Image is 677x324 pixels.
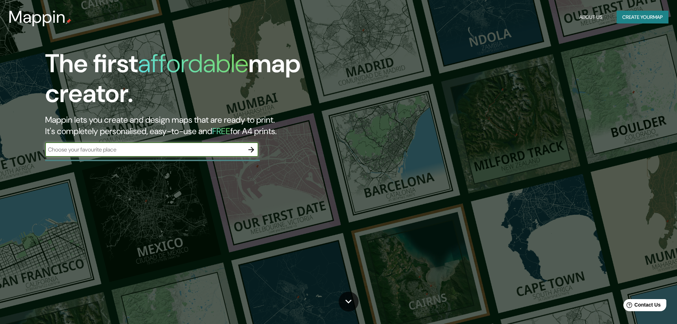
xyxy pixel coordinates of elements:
img: mappin-pin [66,18,71,24]
button: About Us [576,11,605,24]
h1: The first map creator. [45,49,384,114]
input: Choose your favourite place [45,145,244,154]
h3: Mappin [9,7,66,27]
button: Create yourmap [617,11,668,24]
iframe: Help widget launcher [614,296,669,316]
h2: Mappin lets you create and design maps that are ready to print. It's completely personalised, eas... [45,114,384,137]
h1: affordable [138,47,248,80]
h5: FREE [212,126,230,137]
